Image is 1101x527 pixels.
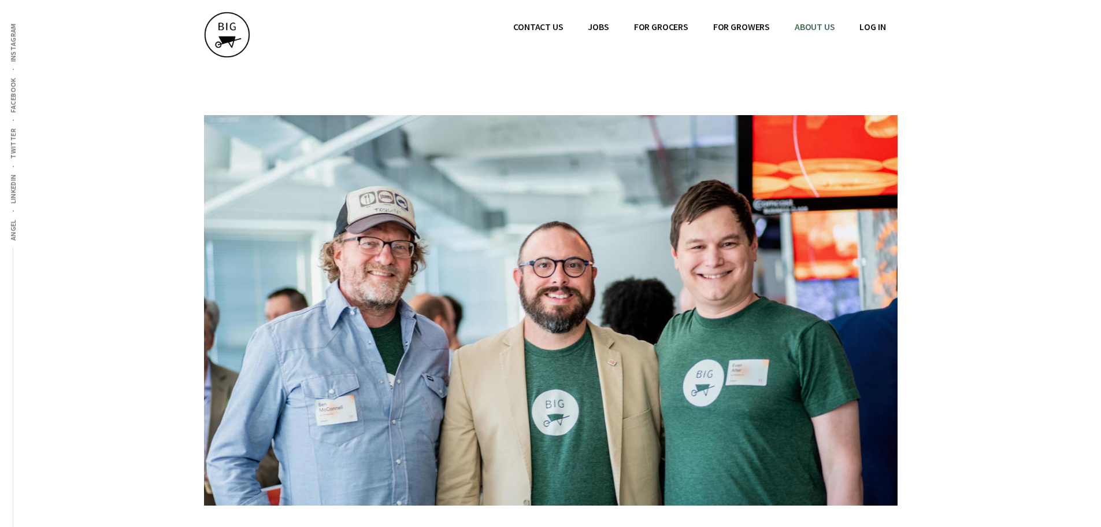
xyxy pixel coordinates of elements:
img: BIG WHEELBARROW [204,12,250,58]
span: JOBS [588,21,609,32]
a: LinkedIn [7,167,19,211]
a: JOBS [576,12,620,42]
span: FOR GROWERS [713,21,770,32]
span: Log In [859,21,885,32]
span: Instagram [9,23,17,62]
span: Facebook [9,78,17,113]
span: ABOUT US [795,21,835,32]
span: LinkedIn [9,174,17,204]
nav: Main [502,12,897,42]
a: Log In [848,12,897,42]
span: CONTACT US [513,21,563,32]
a: FOR GROCERS [622,12,700,42]
a: Twitter [7,121,19,166]
a: ABOUT US [783,12,847,42]
a: CONTACT US [502,12,574,42]
a: FOR GROWERS [702,12,781,42]
span: Twitter [9,128,17,159]
a: Facebook [7,71,19,120]
span: FOR GROCERS [634,21,688,32]
a: Instagram [7,16,19,69]
a: Angel [7,212,19,248]
span: Angel [9,219,17,241]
